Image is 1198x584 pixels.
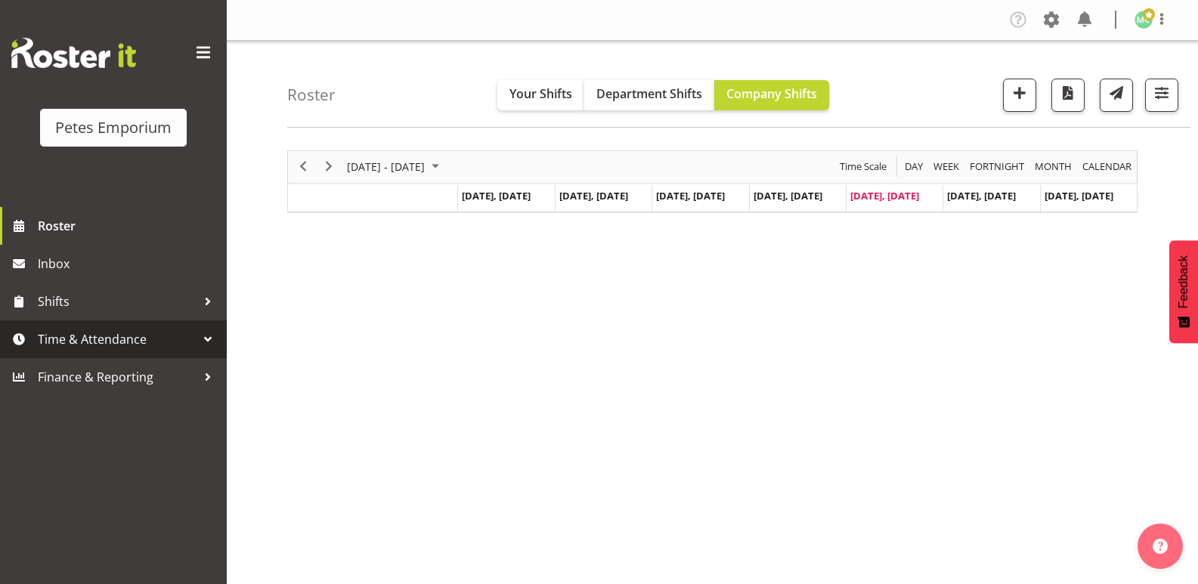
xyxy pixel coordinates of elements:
button: Next [319,157,339,176]
button: Add a new shift [1003,79,1036,112]
span: [DATE] - [DATE] [345,157,426,176]
button: Month [1080,157,1135,176]
button: Filter Shifts [1145,79,1178,112]
button: Feedback - Show survey [1169,240,1198,343]
span: Department Shifts [596,85,702,102]
button: Company Shifts [714,80,829,110]
button: Send a list of all shifts for the selected filtered period to all rostered employees. [1100,79,1133,112]
button: Timeline Week [931,157,962,176]
span: [DATE], [DATE] [559,189,628,202]
button: Timeline Month [1032,157,1075,176]
button: Previous [293,157,314,176]
span: [DATE], [DATE] [462,189,531,202]
img: Rosterit website logo [11,38,136,68]
button: September 2025 [345,157,446,176]
span: Fortnight [968,157,1026,176]
span: Time & Attendance [38,328,197,351]
div: September 22 - 28, 2025 [342,151,448,183]
img: help-xxl-2.png [1153,539,1168,554]
span: Shifts [38,290,197,313]
span: [DATE], [DATE] [656,189,725,202]
span: Feedback [1177,255,1190,308]
button: Time Scale [837,157,890,176]
span: Your Shifts [509,85,572,102]
span: calendar [1081,157,1133,176]
span: Company Shifts [726,85,817,102]
span: [DATE], [DATE] [754,189,822,202]
h4: Roster [287,86,336,104]
div: next period [316,151,342,183]
span: Roster [38,215,219,237]
span: Month [1033,157,1073,176]
div: Timeline Week of September 26, 2025 [287,150,1138,213]
span: Inbox [38,252,219,275]
span: Time Scale [838,157,888,176]
div: Petes Emporium [55,116,172,139]
span: Finance & Reporting [38,366,197,388]
span: [DATE], [DATE] [850,189,919,202]
span: [DATE], [DATE] [1045,189,1113,202]
button: Timeline Day [902,157,926,176]
span: [DATE], [DATE] [947,189,1016,202]
span: Week [932,157,961,176]
button: Fortnight [967,157,1027,176]
button: Department Shifts [584,80,714,110]
button: Download a PDF of the roster according to the set date range. [1051,79,1085,112]
button: Your Shifts [497,80,584,110]
img: melissa-cowen2635.jpg [1135,11,1153,29]
div: previous period [290,151,316,183]
span: Day [903,157,924,176]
